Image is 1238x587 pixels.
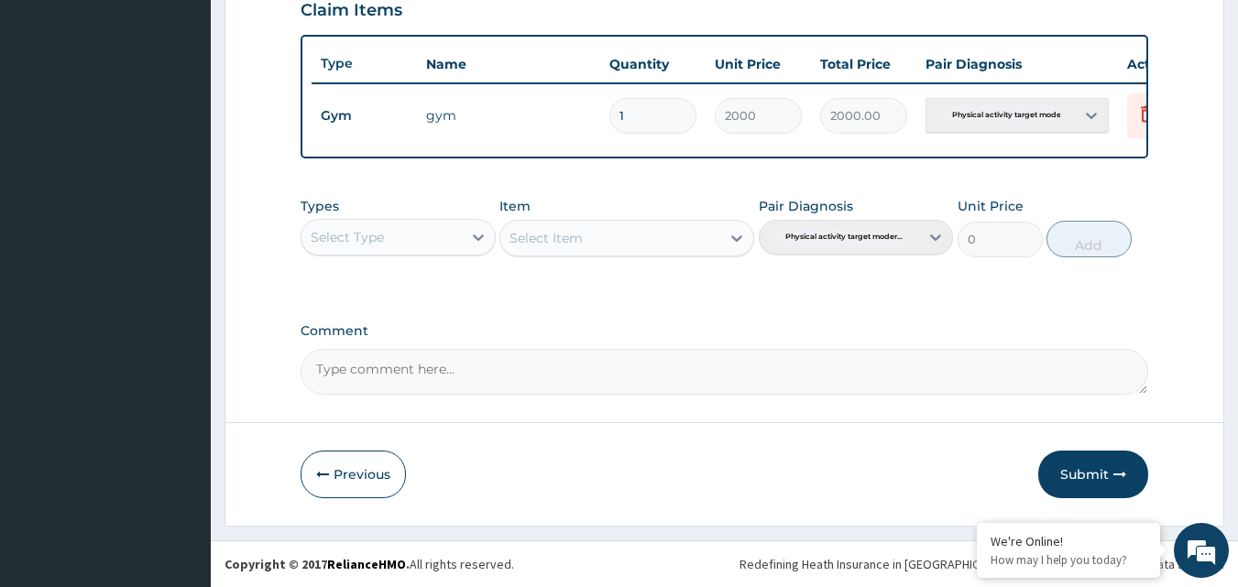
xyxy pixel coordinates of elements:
[106,177,253,362] span: We're online!
[706,46,811,82] th: Unit Price
[417,46,600,82] th: Name
[301,199,339,214] label: Types
[211,540,1238,587] footer: All rights reserved.
[312,99,417,133] td: Gym
[991,552,1146,568] p: How may I help you today?
[301,1,402,21] h3: Claim Items
[312,47,417,81] th: Type
[301,451,406,498] button: Previous
[1046,221,1132,257] button: Add
[225,556,410,572] strong: Copyright © 2017 .
[301,323,1149,339] label: Comment
[311,228,384,246] div: Select Type
[34,92,74,137] img: d_794563401_company_1708531726252_794563401
[740,555,1224,573] div: Redefining Heath Insurance in [GEOGRAPHIC_DATA] using Telemedicine and Data Science!
[9,392,349,456] textarea: Type your message and hit 'Enter'
[600,46,706,82] th: Quantity
[1038,451,1148,498] button: Submit
[301,9,345,53] div: Minimize live chat window
[759,197,853,215] label: Pair Diagnosis
[958,197,1024,215] label: Unit Price
[95,103,308,126] div: Chat with us now
[991,533,1146,549] div: We're Online!
[327,556,406,572] a: RelianceHMO
[417,97,600,134] td: gym
[916,46,1118,82] th: Pair Diagnosis
[499,197,531,215] label: Item
[811,46,916,82] th: Total Price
